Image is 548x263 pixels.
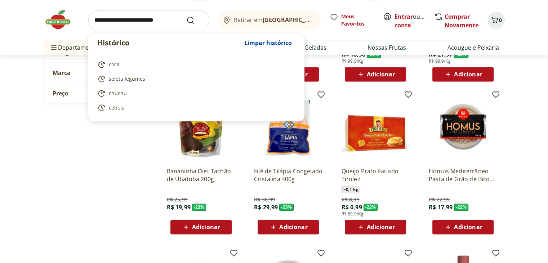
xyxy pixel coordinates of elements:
span: Meus Favoritos [341,13,374,27]
span: Adicionar [367,71,395,77]
span: chuchu [109,90,127,97]
button: Limpar histórico [241,34,295,52]
button: Carrinho [487,12,505,29]
span: Adicionar [454,224,482,230]
span: seleta legumes [109,75,145,83]
span: 0 [499,17,502,23]
button: Adicionar [432,67,494,81]
span: Adicionar [367,224,395,230]
span: Adicionar [454,71,482,77]
a: Comprar Novamente [445,13,478,29]
span: Adicionar [279,224,307,230]
button: Submit Search [186,16,204,24]
span: - 23 % [192,204,206,211]
span: Adicionar [192,224,220,230]
span: Marca [53,70,71,77]
span: R$ 8,99 [341,196,359,203]
a: Bananinha Diet Tachão de Ubatuba 200g [167,167,235,183]
a: seleta legumes [97,75,293,83]
span: R$ 29,99 [254,203,278,211]
a: Açougue e Peixaria [447,43,499,52]
span: R$ 99,9/Kg [429,58,451,64]
a: Homus Mediterrâneo Pasta de Grão de Bico Baba Sol 200g [429,167,497,183]
b: [GEOGRAPHIC_DATA]/[GEOGRAPHIC_DATA] [263,16,384,24]
span: R$ 99,9/Kg [341,58,363,64]
span: - 22 % [364,204,378,211]
a: Entrar [395,13,413,21]
button: Adicionar [258,220,319,234]
span: - 23 % [279,204,294,211]
span: ou [395,12,427,30]
button: Marca [44,63,152,83]
a: cebola [97,103,293,112]
a: Queijo Prato Fatiado Tirolez [341,167,410,183]
span: Preço [53,90,68,97]
img: Homus Mediterrâneo Pasta de Grão de Bico Baba Sol 200g [429,93,497,161]
button: Adicionar [170,220,232,234]
input: search [88,10,209,30]
a: Filé de Tilápia Congelado Cristalina 400g [254,167,322,183]
img: Queijo Prato Fatiado Tirolez [341,93,410,161]
span: ~ 0,1 kg [341,186,360,193]
a: Meus Favoritos [330,13,374,27]
p: Histórico [97,38,241,48]
span: R$ 22,99 [429,196,450,203]
span: R$ 6,99 [341,203,362,211]
span: R$ 19,99 [167,203,191,211]
a: Criar conta [395,13,434,29]
a: coca [97,60,293,69]
span: Departamentos [49,39,101,56]
span: cebola [109,104,125,111]
img: Filé de Tilápia Congelado Cristalina 400g [254,93,322,161]
span: R$ 25,99 [167,196,188,203]
span: - 22 % [454,204,468,211]
span: R$ 38,99 [254,196,275,203]
img: Hortifruti [44,9,80,30]
button: Adicionar [432,220,494,234]
span: R$ 17,99 [429,203,453,211]
button: Adicionar [345,67,406,81]
span: R$ 69,9/Kg [341,211,363,217]
button: Adicionar [345,220,406,234]
span: coca [109,61,120,68]
button: Preço [44,84,152,104]
button: Retirar em[GEOGRAPHIC_DATA]/[GEOGRAPHIC_DATA] [218,10,321,30]
span: Limpar histórico [244,40,292,46]
button: Menu [49,39,58,56]
a: Nossas Frutas [367,43,406,52]
img: Bananinha Diet Tachão de Ubatuba 200g [167,93,235,161]
a: chuchu [97,89,293,98]
span: Retirar em [234,17,313,23]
